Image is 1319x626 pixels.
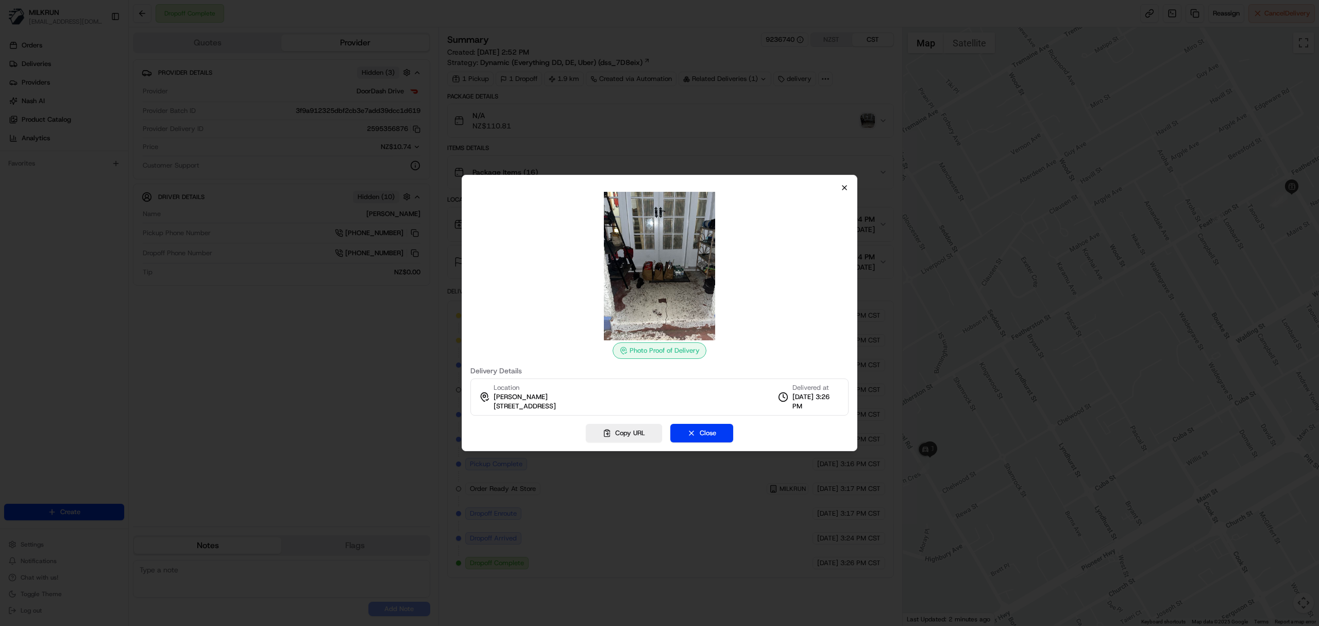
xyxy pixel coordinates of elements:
[586,424,662,442] button: Copy URL
[670,424,733,442] button: Close
[585,192,734,340] img: photo_proof_of_delivery image
[792,392,840,411] span: [DATE] 3:26 PM
[494,402,556,411] span: [STREET_ADDRESS]
[613,342,706,359] div: Photo Proof of Delivery
[470,367,849,374] label: Delivery Details
[494,383,519,392] span: Location
[792,383,840,392] span: Delivered at
[494,392,548,402] span: [PERSON_NAME]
